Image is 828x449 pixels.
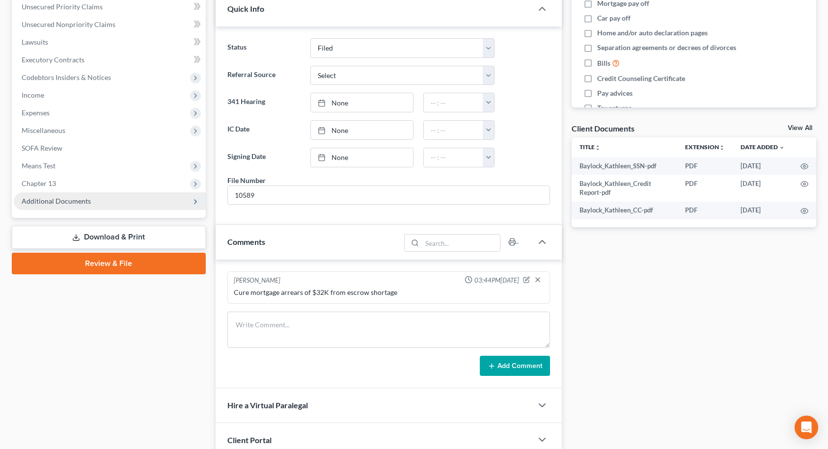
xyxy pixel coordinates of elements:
span: Lawsuits [22,38,48,46]
span: Pay advices [597,88,633,98]
a: Lawsuits [14,33,206,51]
label: IC Date [222,120,305,140]
input: -- : -- [424,148,483,167]
a: Extensionunfold_more [685,143,725,151]
input: -- : -- [424,121,483,139]
span: Comments [227,237,265,246]
span: Unsecured Priority Claims [22,2,103,11]
span: Expenses [22,108,50,117]
span: 03:44PM[DATE] [474,276,519,285]
span: Home and/or auto declaration pages [597,28,708,38]
td: Baylock_Kathleen_SSN-pdf [572,157,677,175]
td: [DATE] [733,157,793,175]
span: Chapter 13 [22,179,56,187]
a: None [311,93,413,112]
a: Review & File [12,253,206,274]
div: Open Intercom Messenger [795,416,818,439]
i: unfold_more [595,145,601,151]
span: Codebtors Insiders & Notices [22,73,111,81]
span: Client Portal [227,435,272,445]
label: Signing Date [222,148,305,167]
td: Baylock_Kathleen_Credit Report-pdf [572,175,677,202]
span: Means Test [22,161,55,170]
label: Status [222,38,305,58]
a: View All [788,125,812,132]
label: 341 Hearing [222,93,305,112]
i: unfold_more [719,145,725,151]
a: SOFA Review [14,139,206,157]
label: Referral Source [222,66,305,85]
span: Separation agreements or decrees of divorces [597,43,736,53]
span: Executory Contracts [22,55,84,64]
span: Credit Counseling Certificate [597,74,685,83]
td: [DATE] [733,175,793,202]
span: Additional Documents [22,197,91,205]
td: Baylock_Kathleen_CC-pdf [572,202,677,219]
span: Tax returns [597,103,632,113]
div: [PERSON_NAME] [234,276,280,286]
input: -- [228,186,550,205]
td: PDF [677,202,733,219]
td: PDF [677,175,733,202]
span: SOFA Review [22,144,62,152]
div: Client Documents [572,123,635,133]
input: -- : -- [424,93,483,112]
span: Unsecured Nonpriority Claims [22,20,115,28]
div: Cure mortgage arrears of $32K from escrow shortage [234,288,544,297]
span: Car pay off [597,13,631,23]
span: Income [22,91,44,99]
span: Miscellaneous [22,126,65,134]
span: Hire a Virtual Paralegal [227,400,308,410]
input: Search... [422,235,500,251]
div: File Number [227,175,266,185]
a: Executory Contracts [14,51,206,69]
i: expand_more [779,145,785,151]
span: Bills [597,58,610,68]
span: Quick Info [227,4,264,13]
td: PDF [677,157,733,175]
td: [DATE] [733,202,793,219]
a: Date Added expand_more [741,143,785,151]
a: None [311,121,413,139]
a: Titleunfold_more [580,143,601,151]
button: Add Comment [480,356,550,376]
a: Unsecured Nonpriority Claims [14,16,206,33]
a: Download & Print [12,226,206,249]
a: None [311,148,413,167]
